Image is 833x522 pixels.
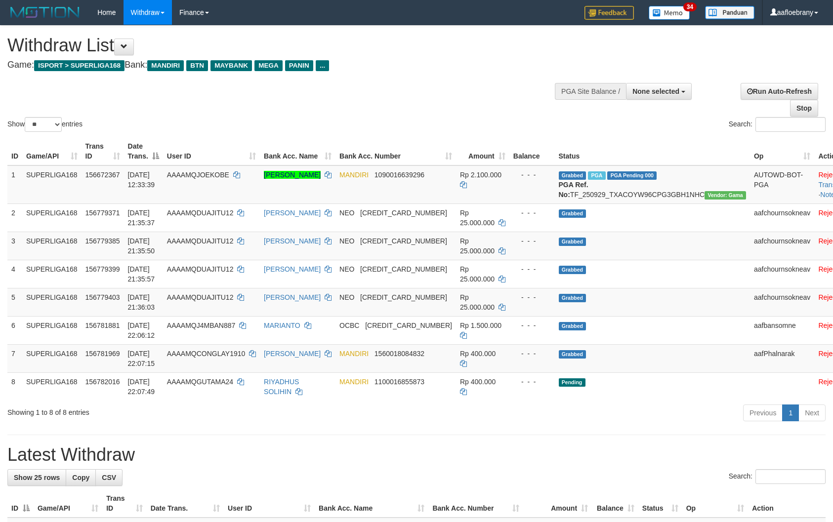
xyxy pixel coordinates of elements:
th: Op: activate to sort column ascending [682,489,749,518]
td: aafbansomne [750,316,814,344]
span: [DATE] 21:36:03 [128,293,155,311]
span: None selected [632,87,679,95]
th: ID: activate to sort column descending [7,489,34,518]
h4: Game: Bank: [7,60,545,70]
span: 156782016 [85,378,120,386]
span: NEO [339,265,354,273]
div: Showing 1 to 8 of 8 entries [7,403,340,417]
th: Amount: activate to sort column ascending [523,489,592,518]
span: MANDIRI [339,171,369,179]
label: Show entries [7,117,83,132]
td: aafchournsokneav [750,203,814,232]
a: RIYADHUS SOLIHIN [264,378,299,396]
span: Pending [559,378,585,387]
div: - - - [513,292,551,302]
span: Grabbed [559,322,586,330]
span: [DATE] 21:35:50 [128,237,155,255]
span: 156779385 [85,237,120,245]
select: Showentries [25,117,62,132]
span: Grabbed [559,266,586,274]
th: Bank Acc. Number: activate to sort column ascending [428,489,523,518]
span: NEO [339,237,354,245]
div: - - - [513,208,551,218]
th: Game/API: activate to sort column ascending [34,489,102,518]
th: ID [7,137,22,165]
span: 156779371 [85,209,120,217]
th: Date Trans.: activate to sort column descending [124,137,163,165]
span: NEO [339,293,354,301]
span: Copy [72,474,89,482]
td: SUPERLIGA168 [22,288,82,316]
span: Grabbed [559,171,586,180]
span: AAAAMQDUAJITU12 [167,293,234,301]
span: 156781969 [85,350,120,358]
td: TF_250929_TXACOYW96CPG3GBH1NHC [555,165,750,204]
span: PGA Pending [607,171,657,180]
th: User ID: activate to sort column ascending [224,489,315,518]
span: OCBC [339,321,359,329]
span: PANIN [285,60,313,71]
button: None selected [626,83,692,100]
span: ... [316,60,329,71]
td: SUPERLIGA168 [22,203,82,232]
span: Grabbed [559,209,586,218]
td: aafchournsokneav [750,288,814,316]
span: [DATE] 22:07:15 [128,350,155,367]
img: MOTION_logo.png [7,5,83,20]
b: PGA Ref. No: [559,181,588,199]
a: [PERSON_NAME] [264,350,321,358]
th: Bank Acc. Name: activate to sort column ascending [315,489,428,518]
span: Copy 5859457140486971 to clipboard [360,293,447,301]
span: [DATE] 21:35:37 [128,209,155,227]
div: - - - [513,236,551,246]
span: Rp 25.000.000 [460,237,495,255]
td: SUPERLIGA168 [22,165,82,204]
label: Search: [729,117,826,132]
span: AAAAMQGUTAMA24 [167,378,233,386]
span: Rp 400.000 [460,378,496,386]
a: [PERSON_NAME] [264,265,321,273]
td: SUPERLIGA168 [22,372,82,401]
span: Rp 25.000.000 [460,293,495,311]
td: 3 [7,232,22,260]
div: - - - [513,264,551,274]
th: Game/API: activate to sort column ascending [22,137,82,165]
span: Rp 25.000.000 [460,265,495,283]
img: Feedback.jpg [584,6,634,20]
span: MEGA [254,60,283,71]
span: [DATE] 22:07:49 [128,378,155,396]
th: User ID: activate to sort column ascending [163,137,260,165]
a: Show 25 rows [7,469,66,486]
span: AAAAMQDUAJITU12 [167,265,234,273]
td: SUPERLIGA168 [22,316,82,344]
td: AUTOWD-BOT-PGA [750,165,814,204]
span: AAAAMQJOEKOBE [167,171,229,179]
td: 8 [7,372,22,401]
div: - - - [513,349,551,359]
td: SUPERLIGA168 [22,260,82,288]
span: Grabbed [559,350,586,359]
span: Copy 1090016639296 to clipboard [375,171,424,179]
span: Vendor URL: https://trx31.1velocity.biz [705,191,746,200]
span: AAAAMQCONGLAY1910 [167,350,245,358]
span: Rp 25.000.000 [460,209,495,227]
span: [DATE] 12:33:39 [128,171,155,189]
td: 5 [7,288,22,316]
th: Date Trans.: activate to sort column ascending [147,489,224,518]
a: [PERSON_NAME] [264,293,321,301]
span: MANDIRI [339,378,369,386]
td: 4 [7,260,22,288]
a: [PERSON_NAME] [264,237,321,245]
span: 156779399 [85,265,120,273]
a: CSV [95,469,123,486]
span: 34 [683,2,697,11]
span: Marked by aafsengchandara [588,171,605,180]
span: ISPORT > SUPERLIGA168 [34,60,125,71]
span: Rp 1.500.000 [460,321,501,329]
td: aafchournsokneav [750,232,814,260]
th: Bank Acc. Number: activate to sort column ascending [335,137,456,165]
a: 1 [782,404,799,421]
a: Next [798,404,826,421]
td: 6 [7,316,22,344]
a: MARIANTO [264,321,300,329]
